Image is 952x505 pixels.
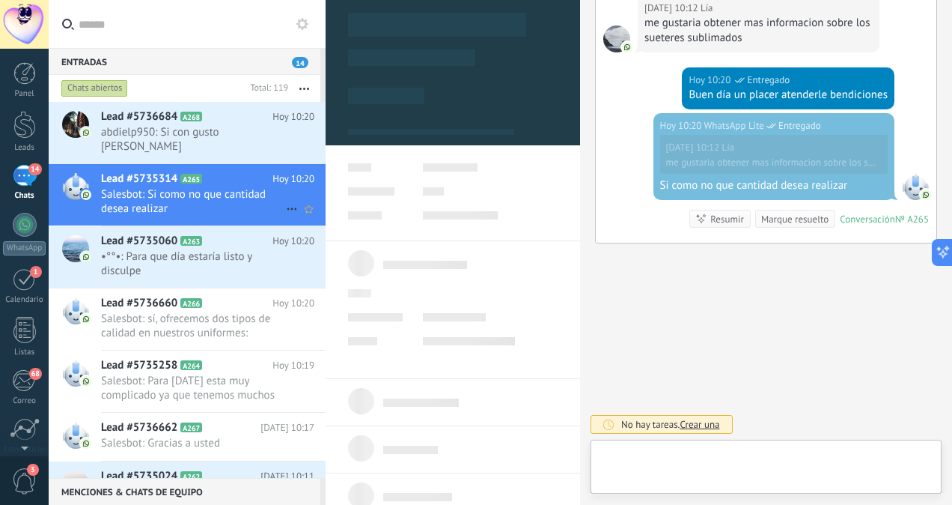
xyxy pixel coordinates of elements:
[622,42,632,52] img: com.amocrm.amocrmwa.svg
[81,376,91,387] img: com.amocrm.amocrmwa.svg
[180,174,202,184] span: A265
[3,396,46,406] div: Correo
[621,418,720,431] div: No hay tareas.
[28,163,41,175] span: 14
[61,79,128,97] div: Chats abiertos
[101,125,286,154] span: abdielp950: Si con gusto [PERSON_NAME]
[710,212,744,226] div: Resumir
[81,252,91,262] img: com.amocrm.amocrmwa.svg
[101,469,177,484] span: Lead #5735024
[49,226,326,288] a: Lead #5735060 A263 Hoy 10:20 •°‍°•: Para que día estaría listo y disculpe
[902,173,929,200] span: WhatsApp Lite
[603,25,630,52] span: Lía
[101,250,286,278] span: •°‍°•: Para que día estaría listo y disculpe
[49,164,326,226] a: Lead #5735314 A265 Hoy 10:20 Salesbot: Si como no que cantidad desea realizar
[180,423,202,432] span: A267
[644,16,873,46] div: me gustaria obtener mas informacion sobre los sueteres sublimados
[49,102,326,163] a: Lead #5736684 A268 Hoy 10:20 abdielp950: Si con gusto [PERSON_NAME]
[3,143,46,153] div: Leads
[27,464,39,476] span: 3
[272,172,314,187] span: Hoy 10:20
[644,1,701,16] div: [DATE] 10:12
[840,213,895,226] div: Conversación
[895,213,929,226] div: № A265
[778,118,821,133] span: Entregado
[101,420,177,435] span: Lead #5736662
[272,296,314,311] span: Hoy 10:20
[49,413,326,461] a: Lead #5736662 A267 [DATE] 10:17 Salesbot: Gracias a usted
[660,178,888,193] div: Si como no que cantidad desea realizar
[666,142,722,154] div: [DATE] 10:12
[180,360,202,370] span: A264
[49,478,320,505] div: Menciones & Chats de equipo
[29,368,42,380] span: 68
[3,191,46,201] div: Chats
[3,241,46,255] div: WhatsApp
[689,73,733,88] div: Hoy 10:20
[101,358,177,373] span: Lead #5735258
[292,57,308,68] span: 14
[180,112,202,121] span: A268
[689,88,888,103] div: Buen día un placer atenderle bendiciones
[272,358,314,373] span: Hoy 10:19
[101,374,286,402] span: Salesbot: Para [DATE] esta muy complicado ya que tenemos muchos pedidos por entregar
[180,471,202,481] span: A262
[747,73,790,88] span: Entregado
[49,351,326,412] a: Lead #5735258 A264 Hoy 10:19 Salesbot: Para [DATE] esta muy complicado ya que tenemos muchos pedi...
[244,81,288,96] div: Total: 119
[49,48,320,75] div: Entradas
[704,118,764,133] span: WhatsApp Lite
[101,187,286,216] span: Salesbot: Si como no que cantidad desea realizar
[180,236,202,246] span: A263
[272,109,314,124] span: Hoy 10:20
[30,266,42,278] span: 1
[921,190,931,200] img: com.amocrm.amocrmwa.svg
[260,420,314,435] span: [DATE] 10:17
[49,288,326,350] a: Lead #5736660 A266 Hoy 10:20 Salesbot: sí, ofrecemos dos tipos de calidad en nuestros uniformes: ...
[3,348,46,357] div: Listas
[101,172,177,187] span: Lead #5735314
[101,436,286,450] span: Salesbot: Gracias a usted
[81,314,91,324] img: com.amocrm.amocrmwa.svg
[101,296,177,311] span: Lead #5736660
[101,234,177,249] span: Lead #5735060
[660,118,704,133] div: Hoy 10:20
[81,438,91,449] img: com.amocrm.amocrmwa.svg
[701,1,713,16] span: Lía
[180,298,202,308] span: A266
[3,295,46,305] div: Calendario
[101,312,286,340] span: Salesbot: sí, ofrecemos dos tipos de calidad en nuestros uniformes: Premium y Estándar. 🔹 Uniform...
[81,127,91,138] img: com.amocrm.amocrmwa.svg
[81,190,91,200] img: com.amocrm.amocrmwa.svg
[260,469,314,484] span: [DATE] 10:11
[721,141,734,154] span: Lía
[3,89,46,99] div: Panel
[680,418,719,431] span: Crear una
[761,212,829,226] div: Marque resuelto
[288,75,320,102] button: Más
[272,234,314,249] span: Hoy 10:20
[101,109,177,124] span: Lead #5736684
[666,157,879,169] div: me gustaria obtener mas informacion sobre los sueteres sublimados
